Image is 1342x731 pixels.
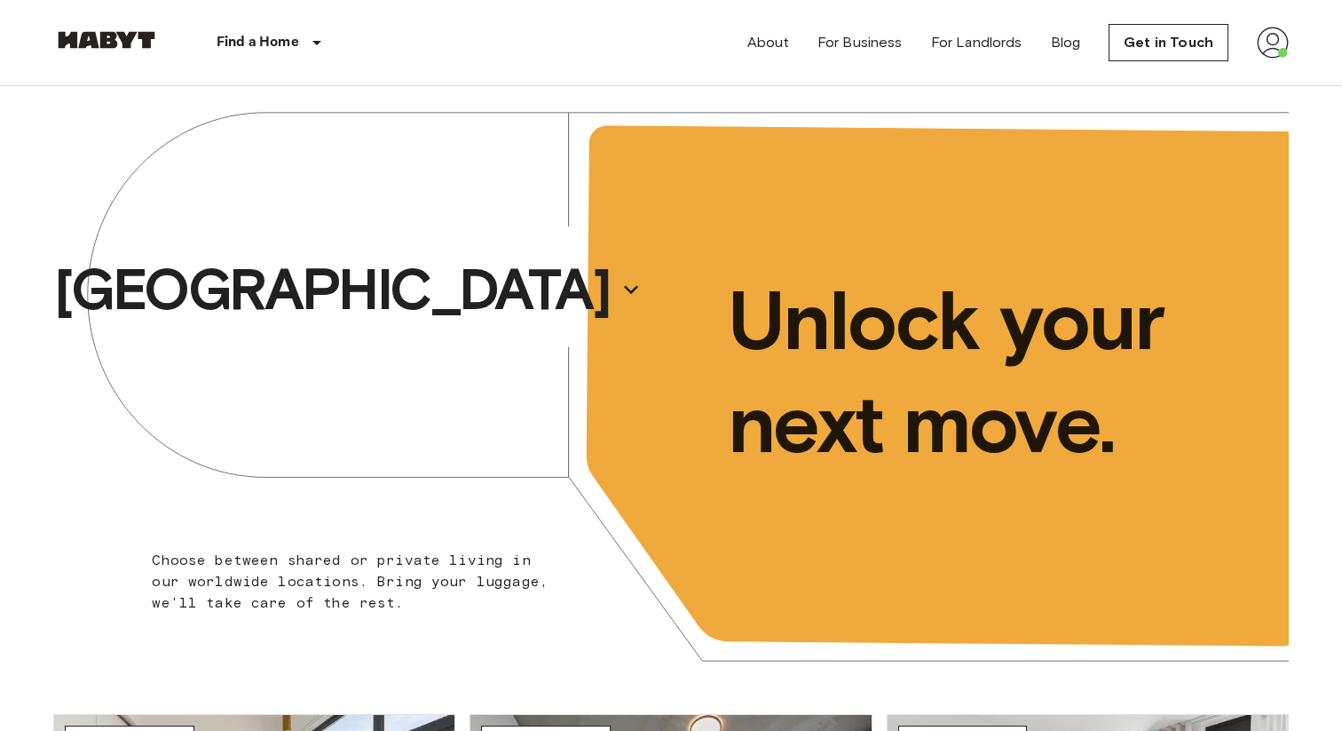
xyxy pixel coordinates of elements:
[728,269,1260,475] p: Unlock your next move.
[1109,24,1228,61] a: Get in Touch
[747,32,789,53] a: About
[1257,27,1289,59] img: avatar
[54,254,610,325] p: [GEOGRAPHIC_DATA]
[931,32,1022,53] a: For Landlords
[53,31,160,49] img: Habyt
[217,32,299,53] p: Find a Home
[152,550,559,614] p: Choose between shared or private living in our worldwide locations. Bring your luggage, we'll tak...
[47,249,649,330] button: [GEOGRAPHIC_DATA]
[1051,32,1081,53] a: Blog
[817,32,903,53] a: For Business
